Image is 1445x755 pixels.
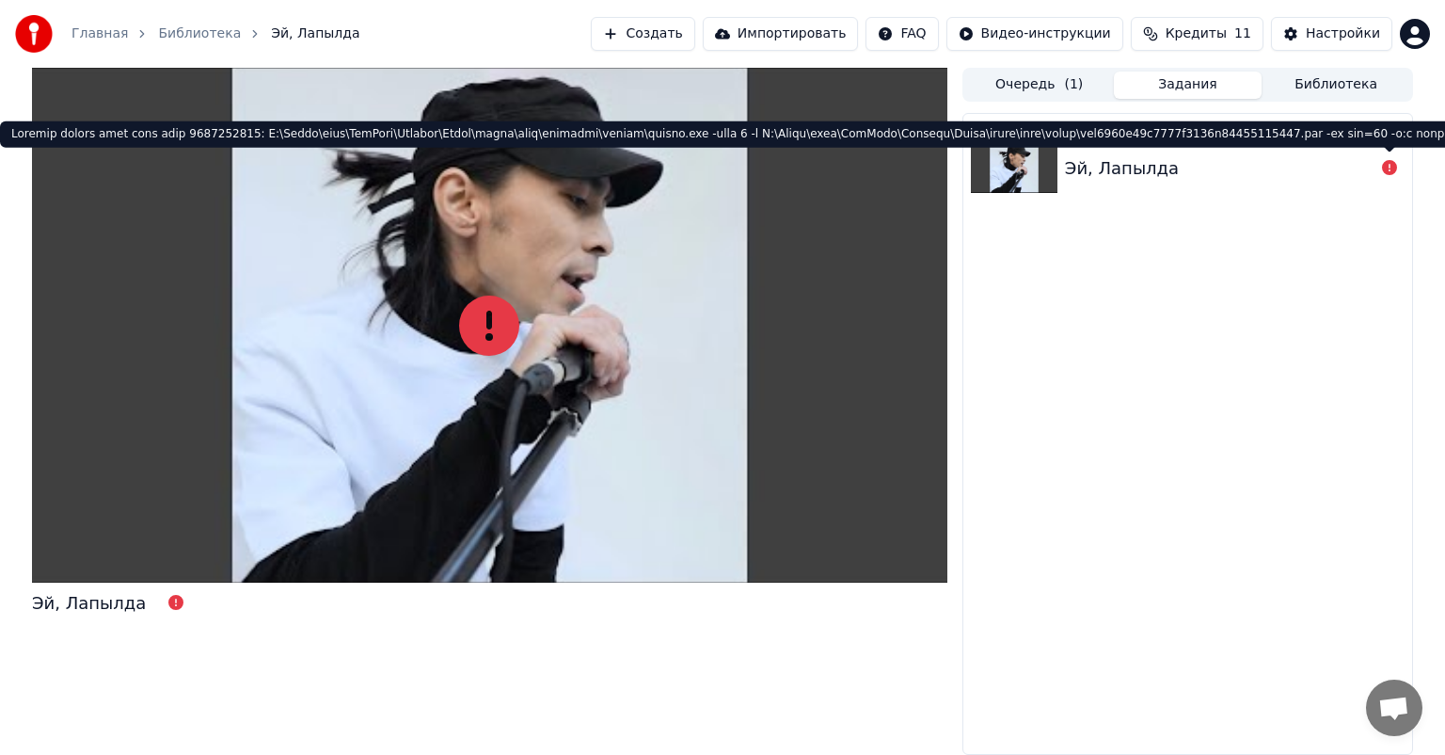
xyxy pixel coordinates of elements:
img: youka [15,15,53,53]
div: Эй, Лапылда [1065,155,1179,182]
span: ( 1 ) [1064,75,1083,94]
span: 11 [1234,24,1251,43]
button: Библиотека [1262,72,1410,99]
a: Главная [71,24,128,43]
button: Кредиты11 [1131,17,1263,51]
div: Открытый чат [1366,680,1422,736]
button: Импортировать [703,17,859,51]
div: Настройки [1306,24,1380,43]
button: Настройки [1271,17,1392,51]
span: Эй, Лапылда [271,24,359,43]
button: Создать [591,17,694,51]
button: Очередь [965,72,1114,99]
span: Кредиты [1166,24,1227,43]
button: FAQ [865,17,938,51]
div: Создать караоке [963,114,1412,137]
a: Библиотека [158,24,241,43]
button: Задания [1114,72,1262,99]
nav: breadcrumb [71,24,360,43]
button: Видео-инструкции [946,17,1123,51]
div: Эй, Лапылда [32,590,146,617]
